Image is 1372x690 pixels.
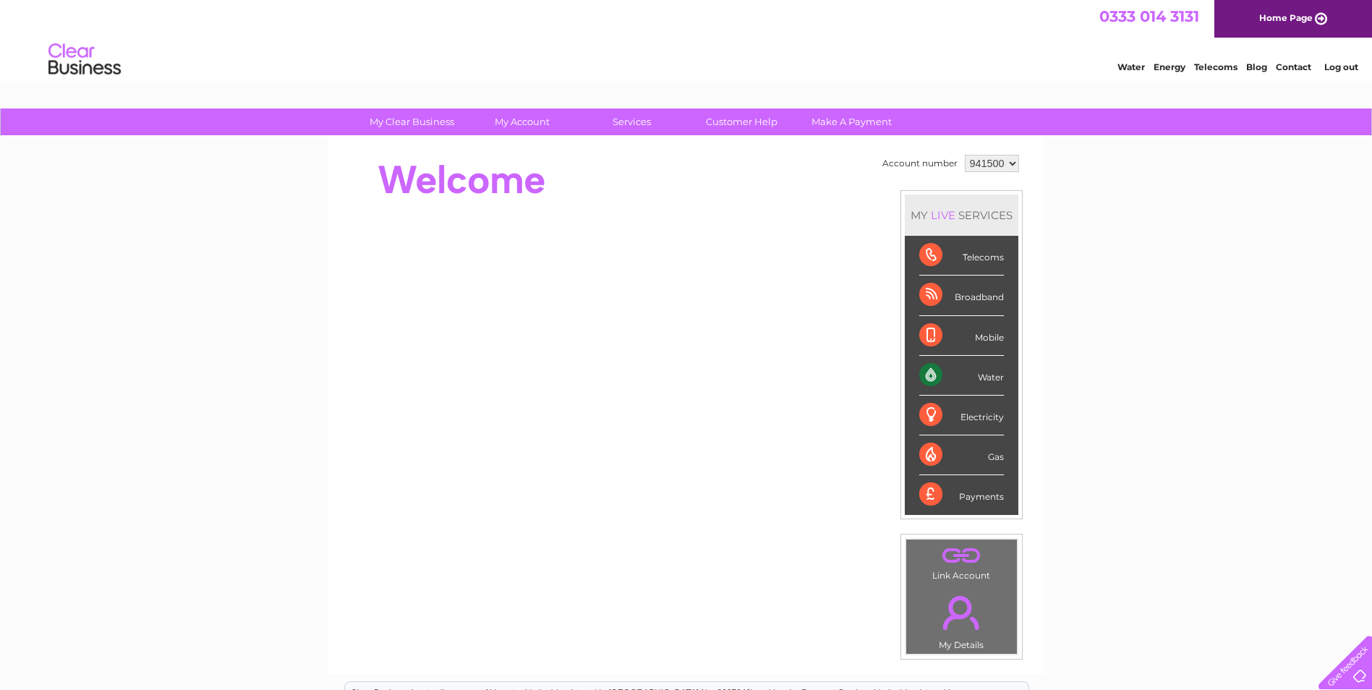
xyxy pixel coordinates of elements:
a: . [910,587,1013,638]
div: Electricity [919,396,1004,435]
div: Gas [919,435,1004,475]
div: LIVE [928,208,958,222]
div: Clear Business is a trading name of Verastar Limited (registered in [GEOGRAPHIC_DATA] No. 3667643... [345,8,1028,70]
img: logo.png [48,38,122,82]
a: Contact [1276,61,1311,72]
div: Water [919,356,1004,396]
a: 0333 014 3131 [1099,7,1199,25]
a: Make A Payment [792,108,911,135]
a: My Account [462,108,581,135]
a: Water [1117,61,1145,72]
a: Log out [1324,61,1358,72]
a: Energy [1154,61,1185,72]
td: Account number [879,151,961,176]
div: Broadband [919,276,1004,315]
a: Customer Help [682,108,801,135]
a: My Clear Business [352,108,472,135]
a: Services [572,108,691,135]
div: Telecoms [919,236,1004,276]
a: Telecoms [1194,61,1237,72]
td: My Details [906,584,1018,655]
a: Blog [1246,61,1267,72]
a: . [910,543,1013,568]
div: MY SERVICES [905,195,1018,236]
div: Mobile [919,316,1004,356]
td: Link Account [906,539,1018,584]
div: Payments [919,475,1004,514]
